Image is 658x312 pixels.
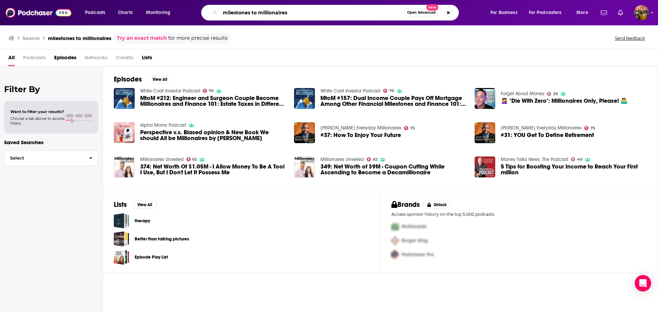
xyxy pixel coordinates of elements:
img: #37: How To Enjoy Your Future [294,122,315,143]
a: therapy [135,217,150,225]
a: Millionaires Unveiled [140,157,184,162]
button: Show profile menu [634,5,649,20]
span: Lists [142,52,152,66]
a: Better than talking pictures [114,231,129,247]
a: Charts [113,7,137,18]
img: 374: Net Worth Of $1.05M - I Allow Money To Be A Tool I Use, But I Don't Let It Possess Me [114,157,135,177]
a: 5 Tips for Boosting Your Income to Reach Your First million [475,157,496,177]
a: Perspective v.s. Biased opinion & New Book We should All be Millionaires by Rachel Rodgers [140,129,286,141]
span: for more precise results [168,34,228,42]
span: 62 [192,158,197,161]
img: First Pro Logo [389,220,402,234]
a: Episode Play List [114,249,129,265]
a: 349: Net Worth of $9M - Coupon Cutting While Ascending to Become a Decamillionaire [294,157,315,177]
span: Open Advanced [407,11,436,14]
span: Credits [116,52,134,66]
button: open menu [524,7,572,18]
div: Open Intercom Messenger [635,275,651,291]
img: Perspective v.s. Biased opinion & New Book We should All be Millionaires by Rachel Rodgers [114,122,135,143]
input: Search podcasts, credits, & more... [220,7,404,18]
a: EpisodesView All [114,75,172,84]
span: Podcasts [85,8,105,17]
img: 🤦‍♀️ "Die With Zero": Millionaires Only, Please! 🤷‍♂️ [475,88,496,109]
span: New [426,4,439,11]
a: 5 Tips for Boosting Your Income to Reach Your First million [501,164,647,175]
span: Podcasts [23,52,46,66]
span: 70 [209,89,214,92]
a: 39 [547,92,558,96]
a: Millionaires Unveiled [320,157,364,162]
a: 70 [383,89,394,93]
a: Alpha Moms Podcast [140,122,186,128]
a: Forget About Money [501,91,544,97]
a: Show notifications dropdown [615,7,626,18]
span: #37: How To Enjoy Your Future [320,132,401,138]
span: Charts [118,8,133,17]
span: Episodes [54,52,76,66]
button: View All [132,201,157,209]
a: 349: Net Worth of $9M - Coupon Cutting While Ascending to Become a Decamillionaire [320,164,466,175]
button: Send feedback [613,35,647,41]
a: 40 [571,157,582,161]
a: #31: YOU Get To Define Retirement [501,132,594,138]
button: Select [4,150,98,166]
h2: Episodes [114,75,142,84]
img: MtoM #157: Dual Income Couple Pays Off Mortgage Among Other Financial Milestones and Finance 101:... [294,88,315,109]
span: Podchaser Pro [402,252,434,258]
span: For Podcasters [529,8,562,17]
a: therapy [114,213,129,228]
img: MtoM #212: Engineer and Surgeon Couple Become Millionaires and Finance 101: Estate Taxes in Diffe... [114,88,135,109]
a: Money Talks News: The Podcast [501,157,568,162]
button: open menu [572,7,597,18]
h2: Lists [114,200,127,209]
span: Logged in as hratnayake [634,5,649,20]
button: Unlock [423,201,452,209]
h2: Brands [391,200,420,209]
span: 75 [410,127,415,130]
button: open menu [141,7,179,18]
a: Show notifications dropdown [598,7,610,18]
img: Second Pro Logo [389,234,402,248]
span: Want to filter your results? [10,109,64,114]
h2: Filter By [4,84,98,94]
a: All [8,52,15,66]
span: 75 [590,127,595,130]
span: For Business [490,8,517,17]
span: 39 [553,92,558,96]
h3: milestones to millionaires [48,35,111,41]
span: 40 [577,158,582,161]
span: 374: Net Worth Of $1.05M - I Allow Money To Be A Tool I Use, But I Don't Let It Possess Me [140,164,286,175]
span: 🤦‍♀️ "Die With Zero": Millionaires Only, Please! 🤷‍♂️ [501,98,628,104]
a: White Coat Investor Podcast [320,88,380,94]
a: White Coat Investor Podcast [140,88,200,94]
h3: Search [23,35,40,41]
img: Third Pro Logo [389,248,402,262]
a: MtoM #212: Engineer and Surgeon Couple Become Millionaires and Finance 101: Estate Taxes in Diffe... [140,95,286,107]
span: McDonalds [402,224,427,229]
a: Episode Play List [135,253,168,261]
span: Select [4,156,84,160]
a: 75 [584,126,595,130]
a: ListsView All [114,200,157,209]
a: Try an exact match [117,34,167,42]
a: Ramsey Everyday Millionaires [320,125,401,131]
span: More [576,8,588,17]
span: Choose a tab above to access filters. [10,116,64,126]
img: Podchaser - Follow, Share and Rate Podcasts [5,6,71,19]
a: MtoM #157: Dual Income Couple Pays Off Mortgage Among Other Financial Milestones and Finance 101:... [320,95,466,107]
span: 62 [373,158,377,161]
span: Perspective v.s. Biased opinion & New Book We should All be Millionaires by [PERSON_NAME] [140,129,286,141]
button: open menu [486,7,526,18]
